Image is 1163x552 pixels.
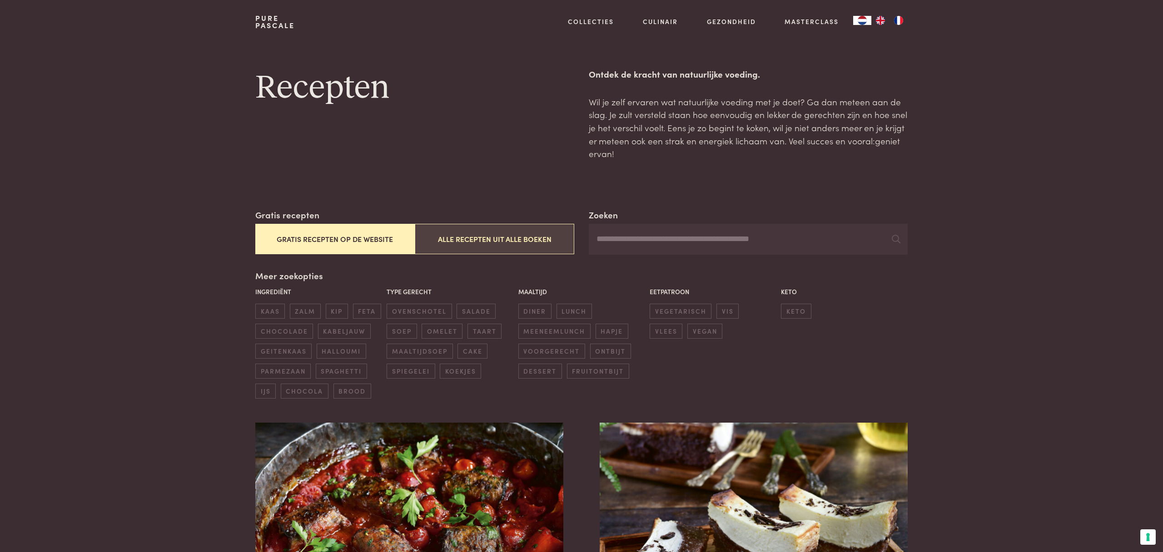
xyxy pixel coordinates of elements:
[422,324,462,339] span: omelet
[467,324,502,339] span: taart
[518,304,552,319] span: diner
[255,287,382,296] p: Ingrediënt
[590,344,631,359] span: ontbijt
[643,17,678,26] a: Culinair
[387,287,513,296] p: Type gerecht
[440,364,481,379] span: koekjes
[853,16,871,25] div: Language
[518,364,562,379] span: dessert
[255,15,295,29] a: PurePascale
[255,224,415,254] button: Gratis recepten op de website
[255,208,319,222] label: Gratis recepten
[589,68,760,80] strong: Ontdek de kracht van natuurlijke voeding.
[518,324,591,339] span: meeneemlunch
[567,364,629,379] span: fruitontbijt
[650,304,711,319] span: vegetarisch
[317,344,366,359] span: halloumi
[255,304,285,319] span: kaas
[316,364,367,379] span: spaghetti
[707,17,756,26] a: Gezondheid
[255,344,312,359] span: geitenkaas
[568,17,614,26] a: Collecties
[255,364,311,379] span: parmezaan
[290,304,321,319] span: zalm
[781,287,908,296] p: Keto
[415,224,574,254] button: Alle recepten uit alle boeken
[650,324,682,339] span: vlees
[871,16,908,25] ul: Language list
[255,68,574,108] h1: Recepten
[687,324,722,339] span: vegan
[326,304,348,319] span: kip
[1140,529,1156,545] button: Uw voorkeuren voor toestemming voor trackingtechnologieën
[853,16,871,25] a: NL
[387,344,452,359] span: maaltijdsoep
[716,304,739,319] span: vis
[281,384,328,399] span: chocola
[518,344,585,359] span: voorgerecht
[387,324,417,339] span: soep
[781,304,811,319] span: keto
[785,17,839,26] a: Masterclass
[353,304,381,319] span: feta
[457,304,496,319] span: salade
[333,384,371,399] span: brood
[518,287,645,296] p: Maaltijd
[853,16,908,25] aside: Language selected: Nederlands
[871,16,890,25] a: EN
[387,364,435,379] span: spiegelei
[596,324,628,339] span: hapje
[318,324,371,339] span: kabeljauw
[457,344,487,359] span: cake
[255,384,276,399] span: ijs
[557,304,592,319] span: lunch
[589,208,618,222] label: Zoeken
[255,324,313,339] span: chocolade
[589,95,908,160] p: Wil je zelf ervaren wat natuurlijke voeding met je doet? Ga dan meteen aan de slag. Je zult verst...
[890,16,908,25] a: FR
[387,304,452,319] span: ovenschotel
[650,287,776,296] p: Eetpatroon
